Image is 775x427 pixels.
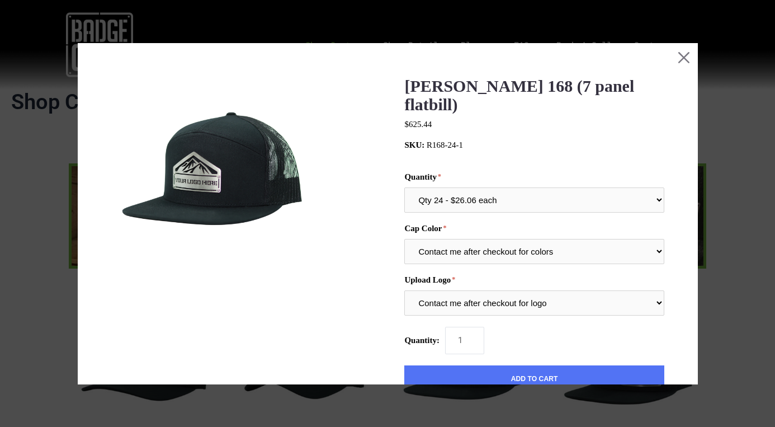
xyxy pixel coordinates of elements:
[404,172,664,182] label: Quantity
[427,140,463,149] span: R168-24-1
[404,275,664,285] label: Upload Logo
[404,365,664,393] button: Add to Cart
[669,43,697,71] button: Close this dialog window
[404,140,424,149] span: SKU:
[404,120,432,129] span: $625.44
[404,336,440,345] span: Quantity:
[404,76,634,114] a: [PERSON_NAME] 168 (7 panel flatbill)
[404,224,664,233] label: Cap Color
[111,76,318,283] img: BadgeCaps - Richardson 168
